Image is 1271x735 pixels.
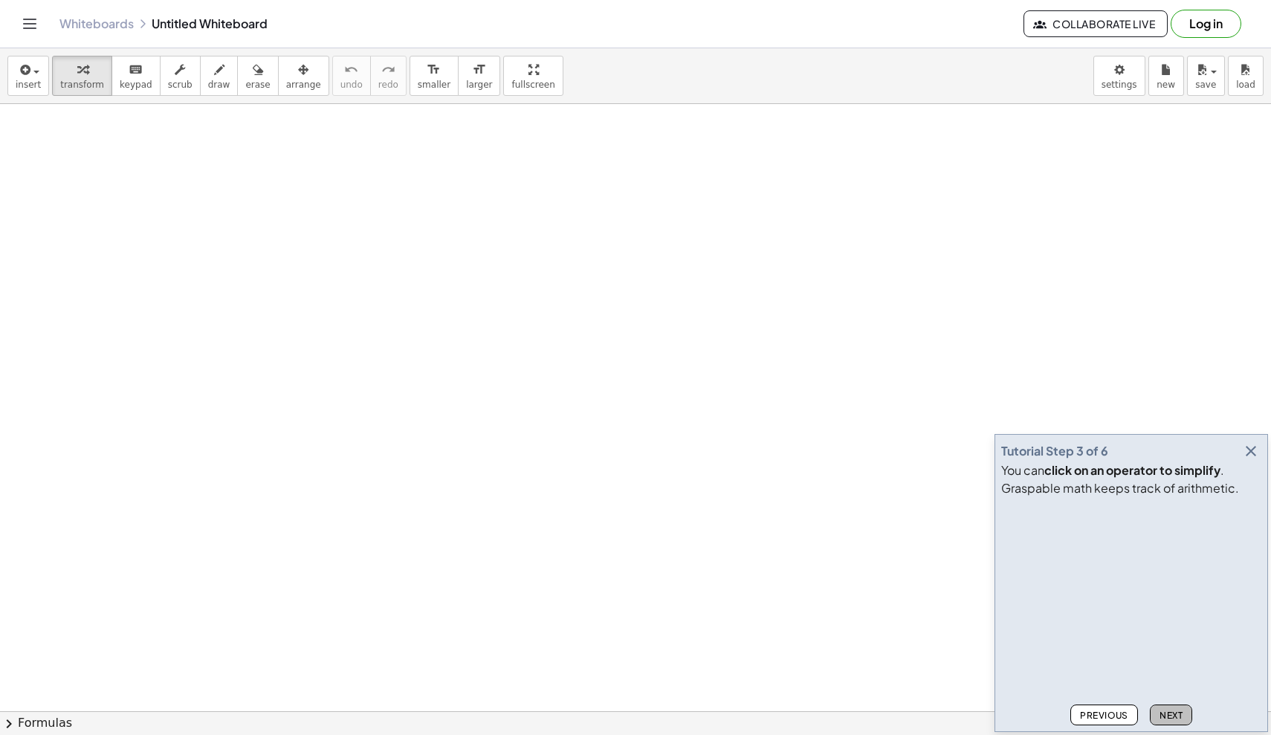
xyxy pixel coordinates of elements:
[1228,56,1264,96] button: load
[16,80,41,90] span: insert
[208,80,230,90] span: draw
[1150,705,1192,725] button: Next
[427,61,441,79] i: format_size
[1187,56,1225,96] button: save
[52,56,112,96] button: transform
[168,80,193,90] span: scrub
[344,61,358,79] i: undo
[1157,80,1175,90] span: new
[245,80,270,90] span: erase
[332,56,371,96] button: undoundo
[1171,10,1241,38] button: Log in
[410,56,459,96] button: format_sizesmaller
[278,56,329,96] button: arrange
[129,61,143,79] i: keyboard
[7,56,49,96] button: insert
[1070,705,1138,725] button: Previous
[466,80,492,90] span: larger
[1236,80,1255,90] span: load
[1023,10,1168,37] button: Collaborate Live
[472,61,486,79] i: format_size
[370,56,407,96] button: redoredo
[1195,80,1216,90] span: save
[1160,710,1183,721] span: Next
[111,56,161,96] button: keyboardkeypad
[378,80,398,90] span: redo
[1080,710,1128,721] span: Previous
[1044,462,1220,478] b: click on an operator to simplify
[237,56,278,96] button: erase
[1001,442,1108,460] div: Tutorial Step 3 of 6
[340,80,363,90] span: undo
[59,16,134,31] a: Whiteboards
[381,61,395,79] i: redo
[418,80,450,90] span: smaller
[1001,462,1261,497] div: You can . Graspable math keeps track of arithmetic.
[200,56,239,96] button: draw
[120,80,152,90] span: keypad
[503,56,563,96] button: fullscreen
[160,56,201,96] button: scrub
[18,12,42,36] button: Toggle navigation
[60,80,104,90] span: transform
[458,56,500,96] button: format_sizelarger
[1093,56,1145,96] button: settings
[511,80,554,90] span: fullscreen
[1148,56,1184,96] button: new
[1036,17,1155,30] span: Collaborate Live
[286,80,321,90] span: arrange
[1102,80,1137,90] span: settings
